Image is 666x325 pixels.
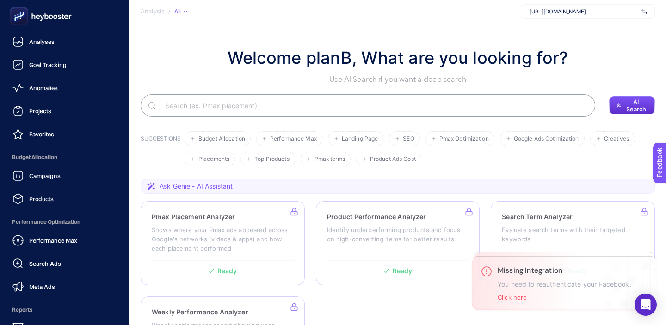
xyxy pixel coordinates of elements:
a: Projects [7,102,122,120]
span: Products [29,195,54,202]
span: [URL][DOMAIN_NAME] [530,8,638,15]
a: Campaigns [7,166,122,185]
a: Pmax Placement AnalyzerShows where your Pmax ads appeared across Google's networks (videos & apps... [141,201,305,285]
span: Favorites [29,130,54,138]
span: Analysis [141,8,165,15]
h1: Welcome planB, What are you looking for? [228,45,568,70]
span: Budget Allocation [198,135,245,142]
span: Google Ads Optimization [514,135,579,142]
a: Analyses [7,32,122,51]
span: Search Ads [29,260,61,267]
a: Products [7,190,122,208]
h3: Missing Integration [498,266,631,275]
span: Campaigns [29,172,61,179]
span: SEO [403,135,414,142]
span: Performance Max [270,135,317,142]
span: Meta Ads [29,283,55,290]
span: Performance Max [29,237,77,244]
a: Anomalies [7,79,122,97]
div: All [174,8,187,15]
span: Ask Genie - AI Assistant [160,182,233,191]
a: Search Ads [7,254,122,273]
a: Meta Ads [7,277,122,296]
span: Analyses [29,38,55,45]
span: AI Search [625,98,647,113]
h3: SUGGESTIONS [141,135,181,166]
span: Pmax Optimization [439,135,489,142]
div: Open Intercom Messenger [635,294,657,316]
span: Reports [7,300,122,319]
span: Goal Tracking [29,61,67,68]
p: Use AI Search if you want a deep search [228,74,568,85]
span: Creatives [604,135,629,142]
button: AI Search [609,96,655,115]
span: Product Ads Cost [370,156,416,163]
button: Click here [498,294,527,301]
span: Feedback [6,3,35,10]
span: Landing Page [342,135,378,142]
a: Product Performance AnalyzerIdentify underperforming products and focus on high-converting items ... [316,201,480,285]
span: Top Products [254,156,289,163]
span: Budget Allocation [7,148,122,166]
span: / [168,7,171,15]
img: svg%3e [641,7,647,16]
span: Anomalies [29,84,58,92]
a: Favorites [7,125,122,143]
span: Performance Optimization [7,213,122,231]
a: Search Term AnalyzerEvaluate search terms with their targeted keywordsReady [491,201,655,285]
span: Placements [198,156,229,163]
a: Performance Max [7,231,122,250]
a: Goal Tracking [7,55,122,74]
span: Projects [29,107,51,115]
span: Pmax terms [314,156,345,163]
input: Search [158,92,588,118]
p: You need to reauthenticate your Facebook. [498,281,631,288]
